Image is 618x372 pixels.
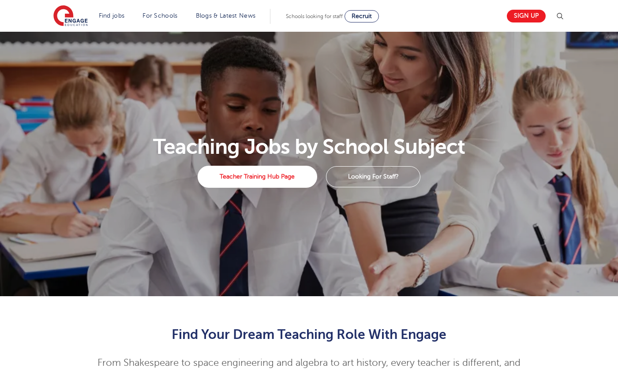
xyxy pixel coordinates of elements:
[326,166,420,187] a: Looking For Staff?
[507,10,546,22] a: Sign up
[198,166,317,188] a: Teacher Training Hub Page
[48,136,570,157] h1: Teaching Jobs by School Subject
[142,12,177,19] a: For Schools
[286,13,343,19] span: Schools looking for staff
[99,12,125,19] a: Find jobs
[196,12,256,19] a: Blogs & Latest News
[93,327,525,342] h2: Find Your Dream Teaching Role With Engage
[53,5,88,27] img: Engage Education
[352,13,372,19] span: Recruit
[345,10,379,22] a: Recruit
